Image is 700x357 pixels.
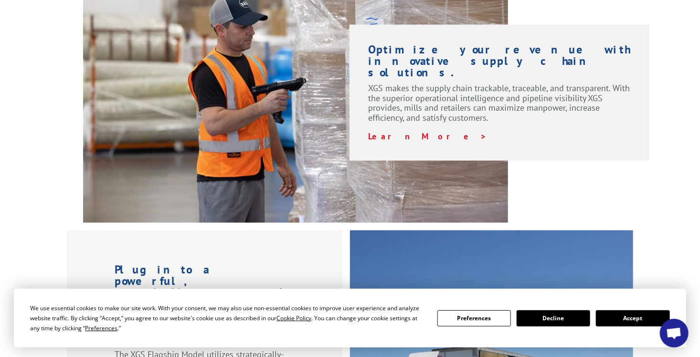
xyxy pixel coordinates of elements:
[369,131,488,142] a: Learn More >
[30,303,425,333] div: We use essential cookies to make our site work. With your consent, we may also use non-essential ...
[85,324,117,332] span: Preferences
[437,310,511,326] button: Preferences
[369,44,631,83] h1: Optimize your revenue with innovative supply chain solutions.
[115,264,295,349] h1: Plug into a powerful, scalable network of assets whenever your business demands it.
[596,310,669,326] button: Accept
[660,319,689,347] div: Open chat
[369,83,631,132] p: XGS makes the supply chain trackable, traceable, and transparent. With the superior operational i...
[517,310,590,326] button: Decline
[276,314,311,322] span: Cookie Policy
[14,289,686,347] div: Cookie Consent Prompt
